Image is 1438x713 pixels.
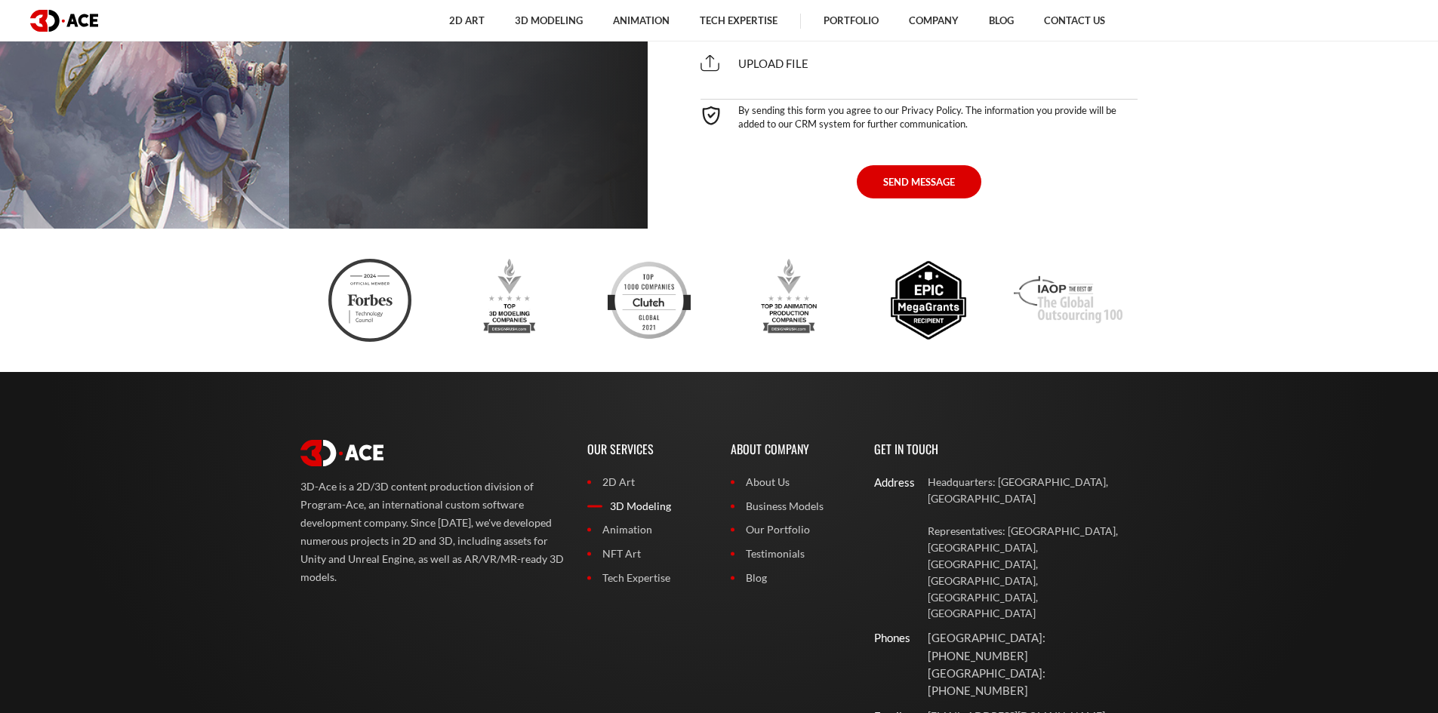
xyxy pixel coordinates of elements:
img: Top 3d animation production companies designrush 2023 [747,259,830,342]
p: 3D-Ace is a 2D/3D content production division of Program-Ace, an international custom software de... [300,478,565,586]
img: logo white [300,440,383,467]
p: [GEOGRAPHIC_DATA]: [PHONE_NUMBER] [928,665,1138,700]
div: Phones [874,629,899,647]
a: Our Portfolio [731,521,851,538]
img: Top 3d modeling companies designrush award 2023 [468,259,551,342]
a: Blog [731,570,851,586]
button: SEND MESSAGE [857,165,981,198]
p: Our Services [587,425,708,474]
img: Ftc badge 3d ace 2024 [328,259,411,342]
div: Address [874,474,899,491]
a: Headquarters: [GEOGRAPHIC_DATA], [GEOGRAPHIC_DATA] Representatives: [GEOGRAPHIC_DATA], [GEOGRAPHI... [928,474,1138,622]
a: Testimonials [731,546,851,562]
a: Business Models [731,498,851,515]
a: Tech Expertise [587,570,708,586]
p: Headquarters: [GEOGRAPHIC_DATA], [GEOGRAPHIC_DATA] [928,474,1138,507]
a: About Us [731,474,851,490]
a: NFT Art [587,546,708,562]
p: About Company [731,425,851,474]
span: Upload file [701,57,808,70]
p: Representatives: [GEOGRAPHIC_DATA], [GEOGRAPHIC_DATA], [GEOGRAPHIC_DATA], [GEOGRAPHIC_DATA], [GEO... [928,523,1138,622]
p: [GEOGRAPHIC_DATA]: [PHONE_NUMBER] [928,629,1138,665]
a: 2D Art [587,474,708,490]
img: Iaop award [1014,259,1122,342]
div: By sending this form you agree to our Privacy Policy. The information you provide will be added t... [701,99,1138,131]
a: 3D Modeling [587,498,708,515]
a: Animation [587,521,708,538]
p: Get In Touch [874,425,1138,474]
img: Epic megagrants recipient [887,259,970,342]
img: Clutch top developers [608,259,691,342]
img: logo dark [30,10,98,32]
